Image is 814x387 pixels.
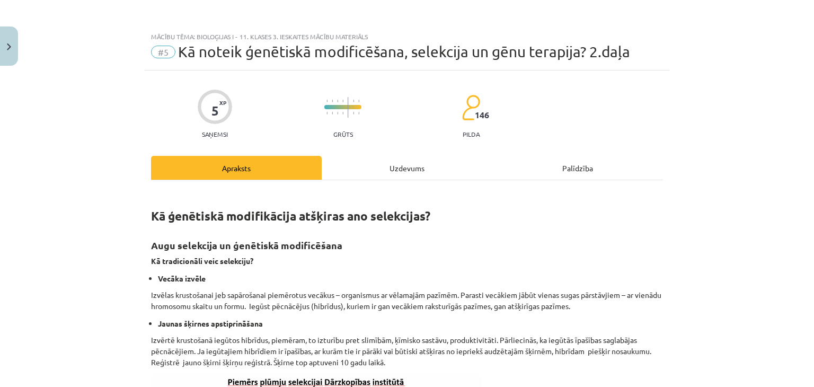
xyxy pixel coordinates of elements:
[7,43,11,50] img: icon-close-lesson-0947bae3869378f0d4975bcd49f059093ad1ed9edebbc8119c70593378902aed.svg
[463,130,480,138] p: pilda
[332,112,333,115] img: icon-short-line-57e1e144782c952c97e751825c79c345078a6d821885a25fce030b3d8c18986b.svg
[219,100,226,105] span: XP
[337,100,338,102] img: icon-short-line-57e1e144782c952c97e751825c79c345078a6d821885a25fce030b3d8c18986b.svg
[151,208,430,224] strong: Kā ģenētiskā modifikācija atšķiras ano selekcijas?
[358,112,359,115] img: icon-short-line-57e1e144782c952c97e751825c79c345078a6d821885a25fce030b3d8c18986b.svg
[348,97,349,118] img: icon-long-line-d9ea69661e0d244f92f715978eff75569469978d946b2353a9bb055b3ed8787d.svg
[158,274,206,283] b: Vecāka izvēle
[151,289,663,312] p: Izvēlas krustošanai jeb sapārošanai piemērotus vecākus – organismus ar vēlamajām pazīmēm. Parasti...
[151,33,663,40] div: Mācību tēma: Bioloģijas i - 11. klases 3. ieskaites mācību materiāls
[151,335,663,368] p: Izvērtē krustošanā iegūtos hibrīdus, piemēram, to izturību pret slimībām, ķīmisko sastāvu, produk...
[353,112,354,115] img: icon-short-line-57e1e144782c952c97e751825c79c345078a6d821885a25fce030b3d8c18986b.svg
[322,156,492,180] div: Uzdevums
[332,100,333,102] img: icon-short-line-57e1e144782c952c97e751825c79c345078a6d821885a25fce030b3d8c18986b.svg
[198,130,232,138] p: Saņemsi
[337,112,338,115] img: icon-short-line-57e1e144782c952c97e751825c79c345078a6d821885a25fce030b3d8c18986b.svg
[342,100,343,102] img: icon-short-line-57e1e144782c952c97e751825c79c345078a6d821885a25fce030b3d8c18986b.svg
[326,100,328,102] img: icon-short-line-57e1e144782c952c97e751825c79c345078a6d821885a25fce030b3d8c18986b.svg
[211,103,219,118] div: 5
[151,46,175,58] span: #5
[353,100,354,102] img: icon-short-line-57e1e144782c952c97e751825c79c345078a6d821885a25fce030b3d8c18986b.svg
[358,100,359,102] img: icon-short-line-57e1e144782c952c97e751825c79c345078a6d821885a25fce030b3d8c18986b.svg
[151,239,342,251] b: Augu selekcija un ģenētiskā modificēšana
[178,43,630,60] span: Kā noteik ģenētiskā modificēšana, selekcija un gēnu terapija? 2.daļa
[151,156,322,180] div: Apraksts
[158,319,263,328] b: Jaunas šķirnes apstiprināšana
[492,156,663,180] div: Palīdzība
[475,110,489,120] span: 146
[326,112,328,115] img: icon-short-line-57e1e144782c952c97e751825c79c345078a6d821885a25fce030b3d8c18986b.svg
[462,94,480,121] img: students-c634bb4e5e11cddfef0936a35e636f08e4e9abd3cc4e673bd6f9a4125e45ecb1.svg
[151,256,253,266] b: Kā tradicionāli veic selekciju?
[342,112,343,115] img: icon-short-line-57e1e144782c952c97e751825c79c345078a6d821885a25fce030b3d8c18986b.svg
[333,130,353,138] p: Grūts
